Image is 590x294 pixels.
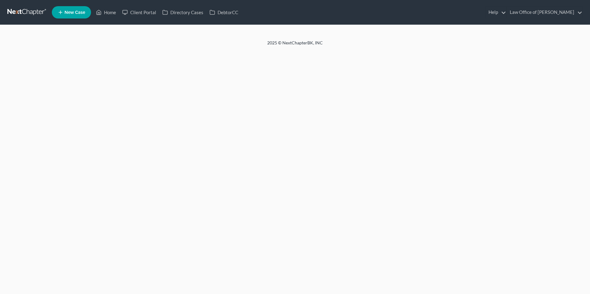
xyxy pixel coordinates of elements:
[206,7,241,18] a: DebtorCC
[52,6,91,18] new-legal-case-button: New Case
[507,7,582,18] a: Law Office of [PERSON_NAME]
[159,7,206,18] a: Directory Cases
[119,40,471,51] div: 2025 © NextChapterBK, INC
[93,7,119,18] a: Home
[485,7,506,18] a: Help
[119,7,159,18] a: Client Portal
